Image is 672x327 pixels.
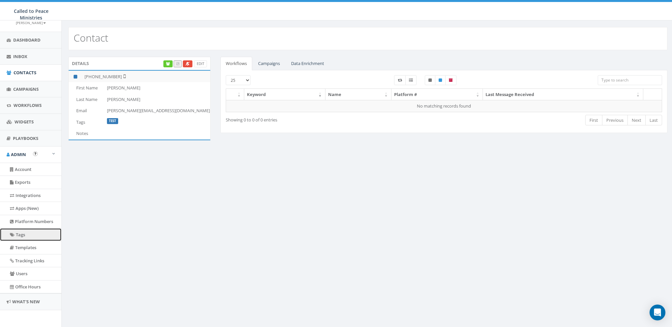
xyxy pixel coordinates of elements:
a: [PERSON_NAME] [16,19,46,25]
a: Edit [194,60,207,67]
span: What's New [12,299,40,305]
span: Admin [11,151,26,157]
td: [PERSON_NAME] [104,94,210,105]
a: Opt Out Contact [183,60,192,67]
a: Enrich Contact [163,60,173,67]
label: Unpublished [425,75,435,85]
a: Workflows [220,57,252,70]
td: First Name [69,82,104,94]
h2: Contact [74,32,108,43]
span: Inbox [13,53,27,59]
span: Widgets [15,119,34,125]
label: Menu [405,75,417,85]
th: Keyword: activate to sort column ascending [244,89,325,100]
a: Previous [602,115,628,126]
label: Test [107,118,118,124]
td: Tags [69,116,104,128]
label: Workflow [394,75,406,85]
span: Contacts [14,70,36,76]
button: Open In-App Guide [33,151,38,156]
td: [PHONE_NUMBER] [82,71,210,82]
label: Archived [445,75,456,85]
div: Details [68,57,211,70]
a: Last [645,115,662,126]
small: [PERSON_NAME] [16,20,46,25]
td: [PERSON_NAME][EMAIL_ADDRESS][DOMAIN_NAME] [104,105,210,116]
a: First [585,115,602,126]
span: Your current credit balance is not enough for this operation. Contact Rally Support to acquire more. [176,61,179,66]
span: Dashboard [13,37,41,43]
th: Platform #: activate to sort column ascending [391,89,483,100]
span: Workflows [14,102,42,108]
span: Playbooks [13,135,38,141]
a: Next [627,115,646,126]
th: Last Message Received: activate to sort column ascending [483,89,643,100]
span: Campaigns [13,86,39,92]
td: Last Name [69,94,104,105]
td: No matching records found [226,100,662,112]
th: Name: activate to sort column ascending [325,89,391,100]
input: Type to search [598,75,662,85]
div: Showing 0 to 0 of 0 entries [226,114,402,123]
th: : activate to sort column ascending [226,89,244,100]
i: Not Validated [122,74,126,79]
div: Open Intercom Messenger [650,305,665,320]
td: Notes [69,128,104,139]
td: [PERSON_NAME] [104,82,210,94]
a: Campaigns [253,57,285,70]
span: Called to Peace Ministries [14,8,49,21]
i: This phone number is subscribed and will receive texts. [74,75,77,79]
label: Published [435,75,446,85]
a: Data Enrichment [286,57,329,70]
td: Email [69,105,104,116]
